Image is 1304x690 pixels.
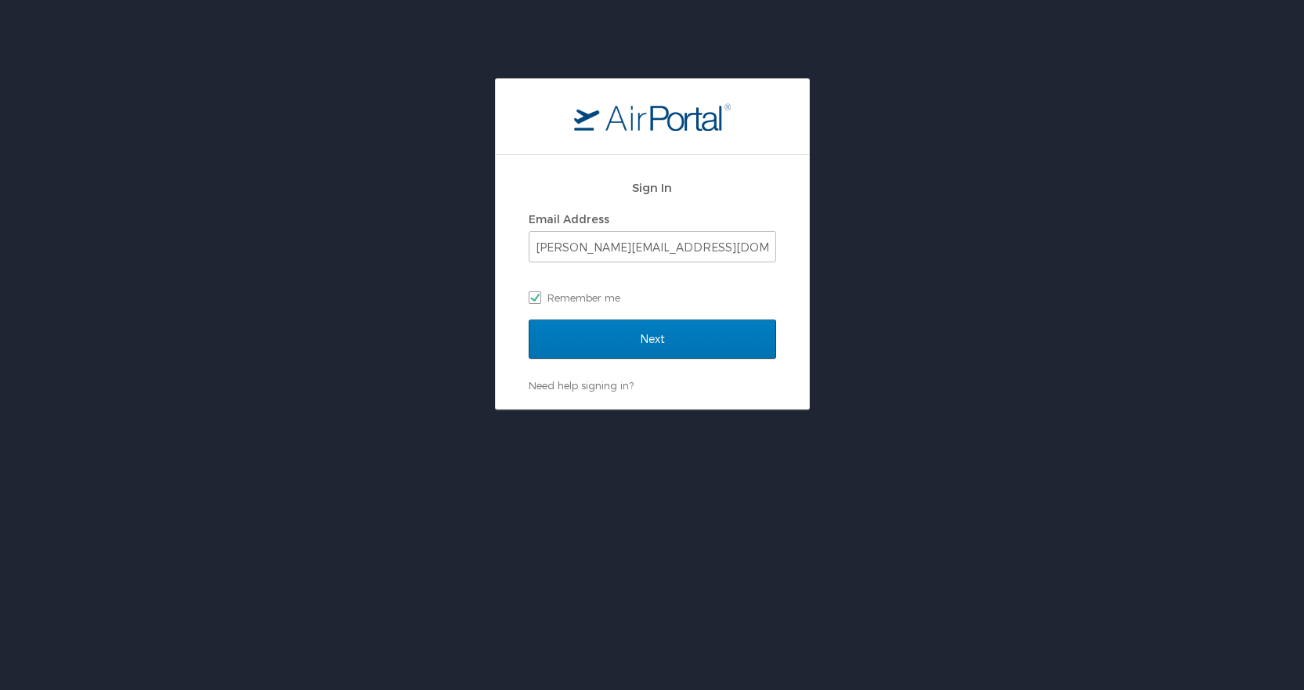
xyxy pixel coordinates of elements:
[529,179,776,197] h2: Sign In
[574,103,731,131] img: logo
[529,379,634,392] a: Need help signing in?
[529,212,609,226] label: Email Address
[529,286,776,309] label: Remember me
[529,320,776,359] input: Next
